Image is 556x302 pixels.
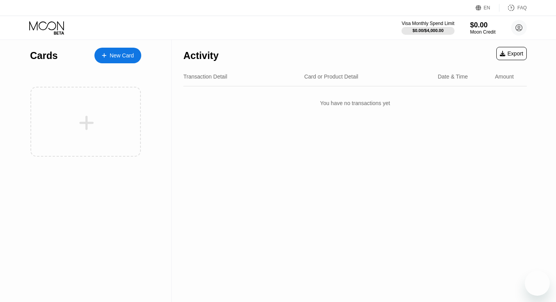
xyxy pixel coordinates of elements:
div: Transaction Detail [183,73,227,80]
div: $0.00Moon Credit [470,21,496,35]
div: You have no transactions yet [183,92,527,114]
div: FAQ [499,4,527,12]
div: Date & Time [438,73,468,80]
iframe: Button to launch messaging window [525,271,550,296]
div: Export [500,50,523,57]
div: Moon Credit [470,29,496,35]
div: Export [496,47,527,60]
div: Visa Monthly Spend Limit [401,21,454,26]
div: FAQ [517,5,527,11]
div: Activity [183,50,218,61]
div: New Card [94,48,141,63]
div: EN [484,5,490,11]
div: EN [476,4,499,12]
div: Visa Monthly Spend Limit$0.00/$4,000.00 [401,21,454,35]
div: Amount [495,73,513,80]
div: Cards [30,50,58,61]
div: New Card [110,52,134,59]
div: $0.00 [470,21,496,29]
div: Card or Product Detail [304,73,359,80]
div: $0.00 / $4,000.00 [412,28,444,33]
